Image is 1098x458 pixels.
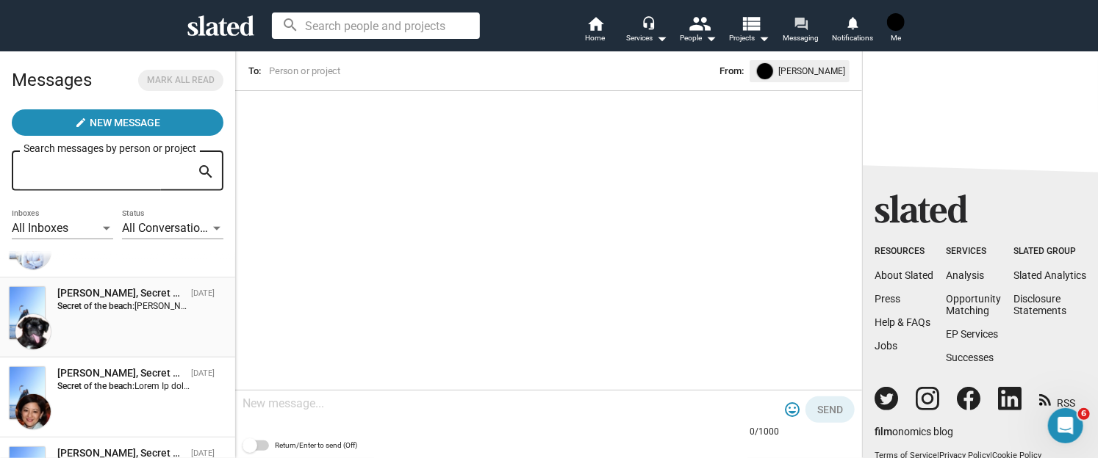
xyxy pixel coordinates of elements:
time: [DATE] [191,368,215,378]
a: Analysis [946,269,984,281]
a: DisclosureStatements [1013,293,1066,316]
span: Messaging [783,29,819,47]
img: Kyoji Ohno [887,13,905,31]
mat-icon: create [75,117,87,128]
div: pat tsao, Secret of the beach [57,366,185,380]
div: Slated Group [1013,246,1086,258]
span: Send [817,396,843,423]
span: film [875,426,892,437]
input: Search people and projects [272,12,480,39]
div: Services [626,29,667,47]
mat-icon: notifications [845,15,859,29]
button: Send [805,396,855,423]
a: RSS [1039,388,1075,410]
img: undefined [757,63,773,79]
mat-icon: view_list [741,12,762,34]
time: [DATE] [191,448,215,458]
mat-icon: arrow_drop_down [756,29,773,47]
span: Return/Enter to send (Off) [275,437,357,454]
a: Successes [946,352,994,363]
a: EP Services [946,328,998,340]
span: All Conversations [122,221,212,235]
span: [PERSON_NAME] [778,63,845,79]
span: Mark all read [147,73,215,88]
a: Home [570,15,621,47]
span: Home [586,29,606,47]
a: Jobs [875,340,897,352]
input: Person or project [267,64,529,79]
mat-icon: arrow_drop_down [653,29,670,47]
span: To: [248,65,261,76]
mat-hint: 0/1000 [750,426,779,438]
a: OpportunityMatching [946,293,1001,316]
div: Services [946,246,1001,258]
span: From: [720,63,744,79]
div: Resources [875,246,933,258]
span: Me [891,29,901,47]
strong: Secret of the beach: [57,381,134,391]
strong: Secret of the beach: [57,301,134,311]
mat-icon: headset_mic [642,16,655,29]
button: People [672,15,724,47]
button: Services [621,15,672,47]
mat-icon: people [689,12,711,34]
mat-icon: tag_faces [783,401,801,418]
mat-icon: arrow_drop_down [702,29,720,47]
img: Secret of the beach [10,367,45,419]
span: 6 [1078,408,1090,420]
span: New Message [90,109,160,136]
iframe: Intercom live chat [1048,408,1083,443]
a: filmonomics blog [875,413,953,439]
div: Sharon Bruneau, Secret of the beach [57,286,185,300]
button: New Message [12,109,223,136]
mat-icon: home [586,15,604,32]
mat-icon: forum [794,16,808,30]
img: Secret of the beach [10,287,45,339]
mat-icon: search [197,161,215,183]
span: Notifications [832,29,873,47]
span: All Inboxes [12,221,68,235]
a: About Slated [875,269,933,281]
button: Projects [724,15,775,47]
a: Help & FAQs [875,316,930,328]
a: Messaging [775,15,827,47]
a: Notifications [827,15,878,47]
h2: Messages [12,62,92,98]
a: Slated Analytics [1013,269,1086,281]
button: Kyoji OhnoMe [878,10,914,48]
img: pat tsao [15,394,51,429]
span: Projects [730,29,770,47]
div: People [680,29,717,47]
time: [DATE] [191,288,215,298]
button: Mark all read [138,70,223,91]
a: Press [875,293,900,305]
img: Sharon Bruneau [15,314,51,349]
